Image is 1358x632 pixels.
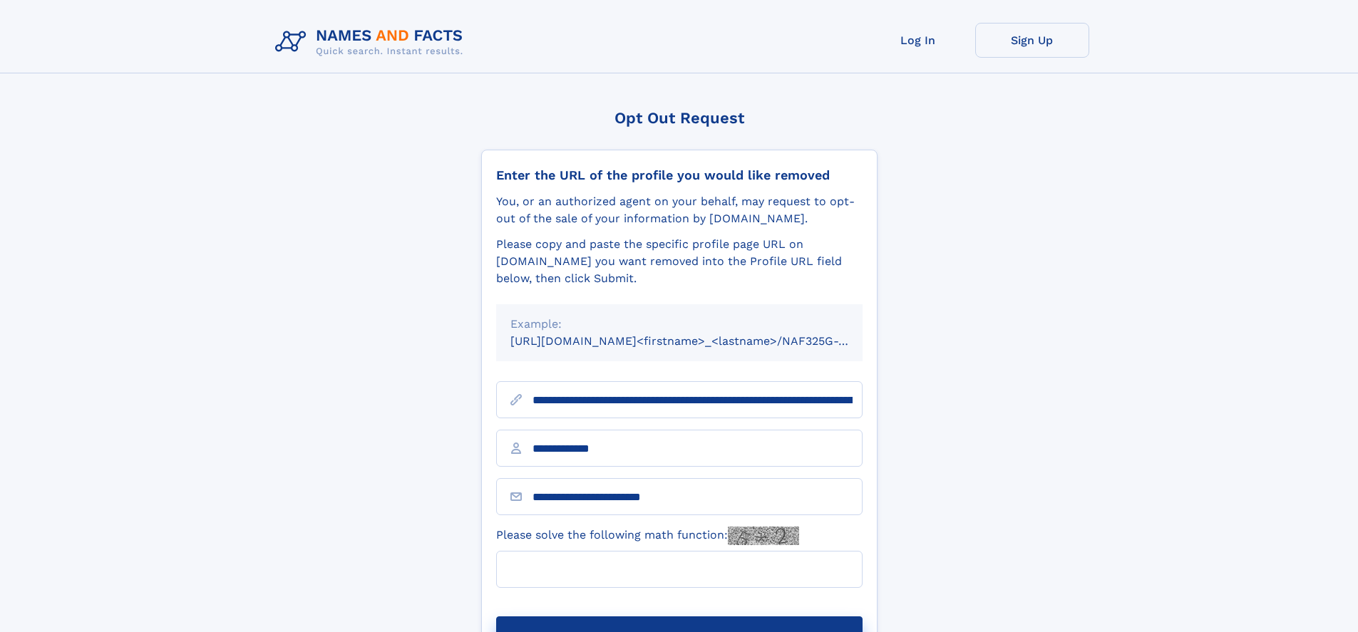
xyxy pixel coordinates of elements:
[496,193,863,227] div: You, or an authorized agent on your behalf, may request to opt-out of the sale of your informatio...
[496,236,863,287] div: Please copy and paste the specific profile page URL on [DOMAIN_NAME] you want removed into the Pr...
[496,527,799,545] label: Please solve the following math function:
[496,167,863,183] div: Enter the URL of the profile you would like removed
[510,316,848,333] div: Example:
[975,23,1089,58] a: Sign Up
[510,334,890,348] small: [URL][DOMAIN_NAME]<firstname>_<lastname>/NAF325G-xxxxxxxx
[861,23,975,58] a: Log In
[269,23,475,61] img: Logo Names and Facts
[481,109,878,127] div: Opt Out Request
